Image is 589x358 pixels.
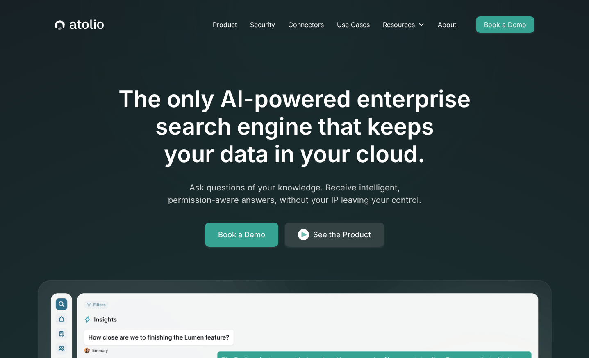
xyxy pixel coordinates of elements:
div: See the Product [313,229,371,241]
a: Use Cases [330,16,376,33]
a: Connectors [282,16,330,33]
p: Ask questions of your knowledge. Receive intelligent, permission-aware answers, without your IP l... [137,181,452,206]
a: See the Product [285,223,384,247]
a: home [55,19,104,30]
div: Resources [376,16,431,33]
div: Resources [383,20,415,30]
a: Product [206,16,243,33]
a: About [431,16,463,33]
a: Security [243,16,282,33]
h1: The only AI-powered enterprise search engine that keeps your data in your cloud. [85,85,505,168]
a: Book a Demo [205,223,278,247]
a: Book a Demo [476,16,534,33]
